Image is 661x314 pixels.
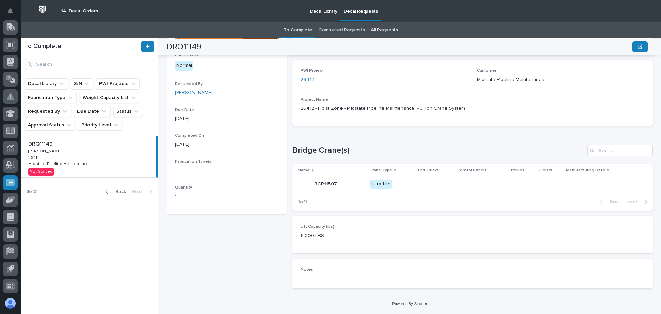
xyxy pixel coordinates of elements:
[301,69,324,73] span: PWI Project
[292,145,585,155] h1: Bridge Crane(s)
[301,232,410,240] p: 6,000 LBS
[28,148,63,154] p: [PERSON_NAME]
[175,89,212,97] a: [PERSON_NAME]
[175,115,279,122] p: [DATE]
[458,181,505,187] p: -
[298,166,310,174] p: Name
[36,3,49,16] img: Workspace Logo
[175,141,279,148] p: [DATE]
[28,140,54,148] p: DRQ11149
[25,59,154,70] input: Search
[25,106,71,117] button: Requested By
[80,92,140,103] button: Weight Capacity List
[419,181,452,187] p: -
[301,105,644,112] p: 26412 - Hoist Zone - Midstate Pipeline Maintenance - 3 Ton Crane System
[129,189,158,195] button: Next
[74,106,111,117] button: Due Date
[292,194,313,211] p: 1 of 1
[371,22,398,38] a: All Requests
[167,42,201,52] h2: DRQ11149
[606,199,621,205] span: Back
[28,154,41,160] p: 26412
[100,189,129,195] button: Back
[539,166,552,174] p: Hoists
[175,108,194,112] span: Due Date
[28,168,54,175] div: Not Started
[626,199,641,205] span: Next
[175,61,193,71] div: Normal
[587,145,653,156] input: Search
[566,166,605,174] p: Manufacturing Date
[175,134,204,138] span: Completed On
[25,120,75,131] button: Approval Status
[540,181,561,187] p: -
[71,78,93,89] button: S/N
[25,78,68,89] button: Decal Library
[175,167,279,174] p: -
[292,176,653,192] tr: BCR11507BCR11507 Ultra-Lite-----
[441,38,504,46] a: Ultralite | 16" | Decal
[3,4,18,19] button: Notifications
[301,98,328,102] span: Project Name
[175,193,279,200] p: 1
[457,166,486,174] p: Control Panels
[175,82,203,86] span: Requested By
[28,160,90,166] p: Midstate Pipeline Maintenance
[392,302,427,306] a: Powered By Stacker
[9,8,18,19] div: Notifications
[567,181,642,187] p: -
[96,78,140,89] button: PWI Projects
[301,225,334,229] span: Lift Capacity (lbs)
[477,76,645,83] p: Midstate Pipeline Maintenance
[418,166,439,174] p: End Trucks
[132,189,147,195] span: Next
[477,69,496,73] span: Customer
[175,53,201,57] span: Priority Level
[61,8,98,14] h2: 14. Decal Orders
[3,296,18,311] button: users-avatar
[314,180,338,187] p: BCR11507
[21,183,42,200] p: 3 of 3
[113,106,143,117] button: Status
[511,181,534,187] p: -
[25,92,77,103] button: Fabrication Type
[284,22,312,38] a: To Complete
[623,199,653,205] button: Next
[370,180,392,189] div: Ultra-Lite
[111,189,126,195] span: Back
[510,166,524,174] p: Trollies
[301,76,314,83] a: 26412
[595,199,623,205] button: Back
[318,22,365,38] a: Completed Requests
[369,166,392,174] p: Crane Type
[21,136,158,178] a: DRQ11149DRQ11149 [PERSON_NAME][PERSON_NAME] 2641226412 Midstate Pipeline MaintenanceMidstate Pipe...
[25,43,140,50] h1: To Complete
[175,160,213,164] span: Fabrication Type(s)
[301,267,313,272] span: Notes
[78,120,122,131] button: Priority Level
[175,185,192,190] span: Quantity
